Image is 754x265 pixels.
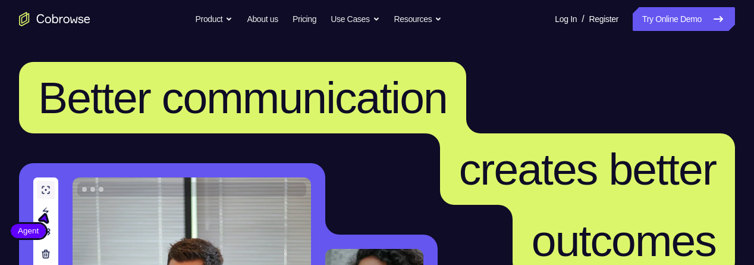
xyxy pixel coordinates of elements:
span: creates better [459,144,716,194]
a: Go to the home page [19,12,90,26]
span: / [582,12,584,26]
button: Product [196,7,233,31]
a: Pricing [293,7,316,31]
a: Try Online Demo [633,7,735,31]
button: Use Cases [331,7,379,31]
span: Better communication [38,73,447,123]
a: Log In [555,7,577,31]
button: Resources [394,7,442,31]
a: Register [589,7,618,31]
a: About us [247,7,278,31]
